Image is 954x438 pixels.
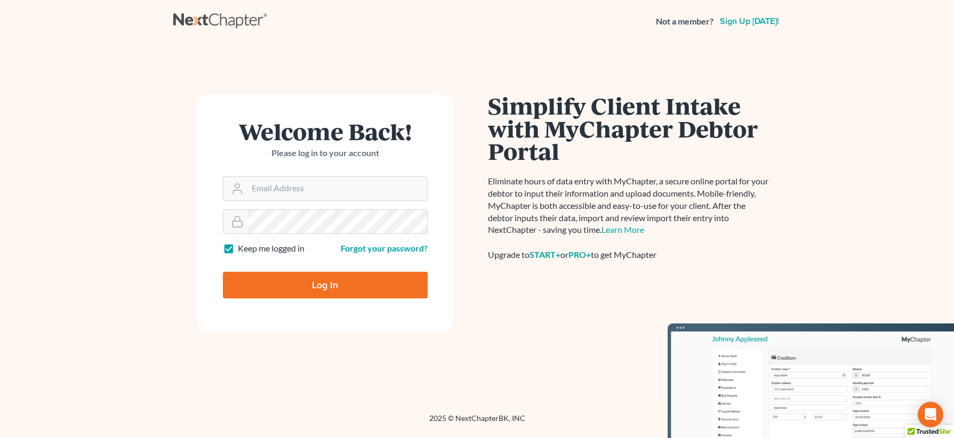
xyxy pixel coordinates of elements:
h1: Simplify Client Intake with MyChapter Debtor Portal [488,94,771,163]
input: Email Address [247,177,427,200]
a: Learn More [602,224,644,234]
strong: Not a member? [656,15,714,28]
label: Keep me logged in [238,242,304,255]
div: 2025 © NextChapterBK, INC [173,413,781,432]
a: Sign up [DATE]! [718,17,781,26]
a: PRO+ [568,249,591,259]
div: Upgrade to or to get MyChapter [488,249,771,261]
h1: Welcome Back! [223,120,428,143]
a: Forgot your password? [341,243,428,253]
div: Open Intercom Messenger [918,402,943,427]
p: Eliminate hours of data entry with MyChapter, a secure online portal for your debtor to input the... [488,175,771,236]
a: START+ [530,249,560,259]
p: Please log in to your account [223,147,428,159]
input: Log In [223,272,428,298]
